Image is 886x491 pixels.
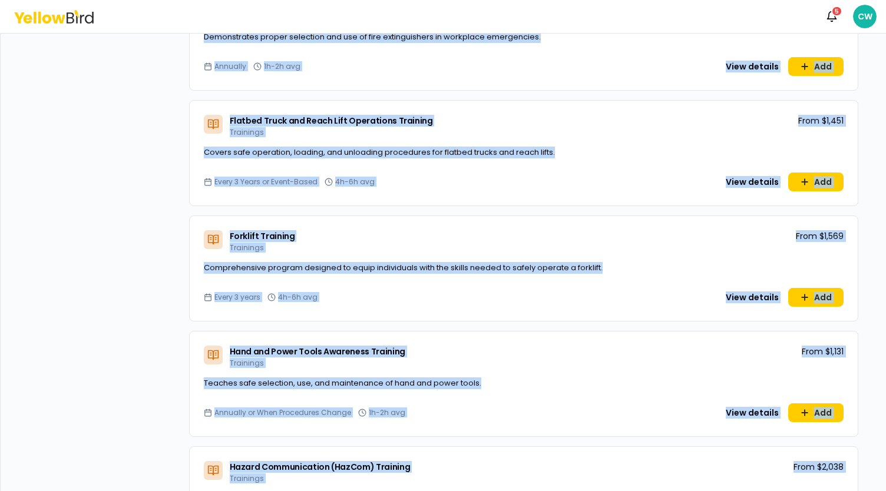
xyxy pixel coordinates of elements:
[788,57,844,76] button: Add
[788,172,844,191] button: Add
[264,62,300,71] span: 1h-2h avg
[719,57,786,76] button: View details
[204,262,603,273] span: Comprehensive program designed to equip individuals with the skills needed to safely operate a fo...
[335,177,375,187] span: 4h-6h avg
[214,408,351,417] span: Annually or When Procedures Change
[853,5,877,28] span: CW
[204,31,541,42] span: Demonstrates proper selection and use of fire extinguishers in workplace emergencies.
[719,403,786,422] button: View details
[230,358,264,368] span: Trainings
[204,377,481,389] span: Teaches safe selection, use, and maintenance of hand and power tools.
[230,473,264,483] span: Trainings
[230,243,264,253] span: Trainings
[214,293,260,302] span: Every 3 years
[788,288,844,307] button: Add
[230,127,264,137] span: Trainings
[214,177,318,187] span: Every 3 Years or Event-Based
[214,62,246,71] span: Annually
[802,346,844,357] p: From $1,131
[230,115,433,127] span: Flatbed Truck and Reach Lift Operations Training
[230,346,405,357] span: Hand and Power Tools Awareness Training
[204,147,555,158] span: Covers safe operation, loading, and unloading procedures for flatbed trucks and reach lifts.
[719,288,786,307] button: View details
[719,172,786,191] button: View details
[831,6,842,16] div: 5
[278,293,318,302] span: 4h-6h avg
[788,403,844,422] button: Add
[794,461,844,473] p: From $2,038
[796,230,844,242] p: From $1,569
[820,5,844,28] button: 5
[369,408,405,417] span: 1h-2h avg
[798,115,844,127] p: From $1,451
[230,230,295,242] span: Forklift Training
[230,461,411,473] span: Hazard Communication (HazCom) Training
